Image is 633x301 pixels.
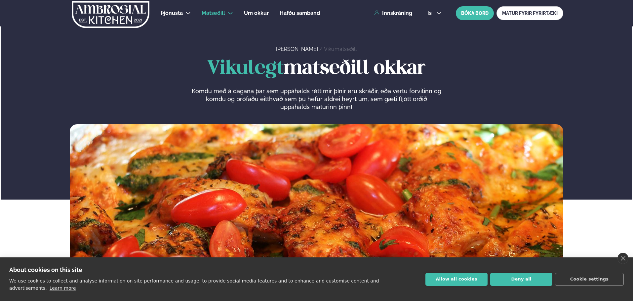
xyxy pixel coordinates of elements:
a: Vikumatseðill [324,46,357,52]
h1: matseðill okkar [70,58,563,79]
a: Um okkur [244,9,269,17]
span: Vikulegt [207,59,284,78]
a: close [617,253,628,264]
a: [PERSON_NAME] [276,46,318,52]
img: logo [71,1,150,28]
span: Matseðill [202,10,225,16]
a: Innskráning [374,10,412,16]
a: MATUR FYRIR FYRIRTÆKI [496,6,563,20]
span: Hafðu samband [280,10,320,16]
a: Hafðu samband [280,9,320,17]
span: / [319,46,324,52]
span: Þjónusta [161,10,183,16]
button: Deny all [490,273,552,286]
img: image alt [70,124,563,297]
a: Þjónusta [161,9,183,17]
button: BÓKA BORÐ [456,6,494,20]
p: We use cookies to collect and analyse information on site performance and usage, to provide socia... [9,278,379,291]
p: Komdu með á dagana þar sem uppáhalds réttirnir þínir eru skráðir, eða vertu forvitinn og komdu og... [191,87,441,111]
span: Um okkur [244,10,269,16]
button: Cookie settings [555,273,624,286]
a: Learn more [50,285,76,291]
a: Matseðill [202,9,225,17]
span: is [427,11,434,16]
button: Allow all cookies [425,273,488,286]
button: is [422,11,447,16]
strong: About cookies on this site [9,266,82,273]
